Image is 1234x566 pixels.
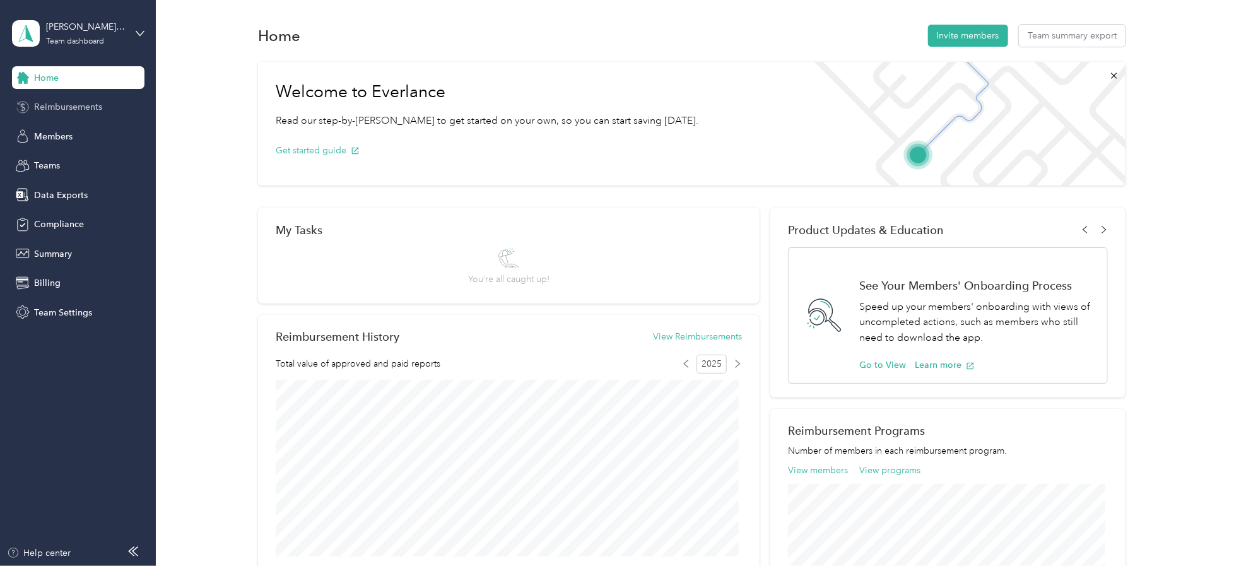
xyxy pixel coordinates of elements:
span: Total value of approved and paid reports [276,357,440,370]
button: Invite members [928,25,1008,47]
p: Number of members in each reimbursement program. [788,444,1108,457]
span: Teams [34,159,60,172]
button: View Reimbursements [653,330,742,343]
button: Get started guide [276,144,360,157]
span: Product Updates & Education [788,223,944,237]
span: Members [34,130,73,143]
div: Team dashboard [46,38,104,45]
span: 2025 [696,355,727,374]
span: Home [34,71,59,85]
span: Billing [34,276,61,290]
span: Data Exports [34,189,88,202]
button: Help center [7,546,71,560]
span: Summary [34,247,72,261]
span: Team Settings [34,306,92,319]
h1: See Your Members' Onboarding Process [859,279,1094,292]
h2: Reimbursement Programs [788,424,1108,437]
button: Team summary export [1019,25,1125,47]
span: You’re all caught up! [468,273,549,286]
span: Compliance [34,218,84,231]
p: Read our step-by-[PERSON_NAME] to get started on your own, so you can start saving [DATE]. [276,113,698,129]
div: My Tasks [276,223,742,237]
h2: Reimbursement History [276,330,399,343]
h1: Welcome to Everlance [276,82,698,102]
h1: Home [258,29,300,42]
button: Learn more [915,358,975,372]
p: Speed up your members' onboarding with views of uncompleted actions, such as members who still ne... [859,299,1094,346]
img: Welcome to everlance [802,62,1125,186]
div: [PERSON_NAME] Beverage Company [46,20,125,33]
span: Reimbursements [34,100,102,114]
button: View programs [859,464,920,477]
button: Go to View [859,358,906,372]
iframe: Everlance-gr Chat Button Frame [1163,495,1234,566]
button: View members [788,464,848,477]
